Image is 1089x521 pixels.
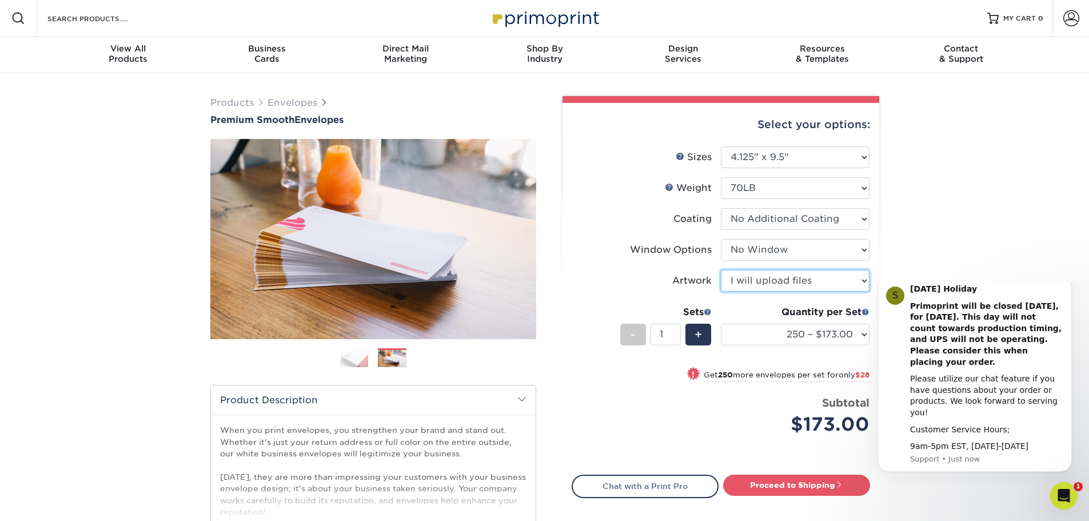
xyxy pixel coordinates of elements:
div: Artwork [672,274,712,288]
span: Resources [753,43,892,54]
div: Sizes [676,150,712,164]
div: & Support [892,43,1031,64]
span: View All [59,43,198,54]
a: Envelopes [268,97,317,108]
b: [DATE] Holiday [50,3,117,12]
div: Window Options [630,243,712,257]
div: Message content [50,2,203,171]
span: + [695,326,702,343]
iframe: Intercom notifications message [860,281,1089,490]
div: Please utilize our chat feature if you have questions about your order or products. We look forwa... [50,92,203,137]
a: View AllProducts [59,37,198,73]
strong: Subtotal [822,396,869,409]
span: Design [614,43,753,54]
a: DesignServices [614,37,753,73]
span: 1 [1074,482,1083,491]
div: Profile image for Support [26,5,44,23]
div: Cards [197,43,336,64]
span: Premium Smooth [210,114,294,125]
span: - [631,326,636,343]
img: Envelopes 02 [378,350,406,368]
div: Marketing [336,43,475,64]
iframe: Intercom live chat [1050,482,1078,510]
iframe: Google Customer Reviews [3,486,97,517]
span: Contact [892,43,1031,54]
input: SEARCH PRODUCTS..... [46,11,158,25]
b: Primoprint will be closed [DATE], for [DATE]. This day will not count towards production timing, ... [50,20,201,85]
a: Shop ByIndustry [475,37,614,73]
span: 0 [1038,14,1043,22]
span: ! [692,368,695,380]
a: Premium SmoothEnvelopes [210,114,536,125]
a: Proceed to Shipping [723,475,870,495]
div: Select your options: [572,103,870,146]
div: Coating [673,212,712,226]
small: Get more envelopes per set for [704,371,869,382]
span: Business [197,43,336,54]
div: Products [59,43,198,64]
span: Shop By [475,43,614,54]
div: & Templates [753,43,892,64]
span: Direct Mail [336,43,475,54]
a: Products [210,97,254,108]
a: BusinessCards [197,37,336,73]
a: Chat with a Print Pro [572,475,719,498]
div: Industry [475,43,614,64]
h2: Product Description [211,385,536,415]
div: Quantity per Set [721,305,869,319]
a: Resources& Templates [753,37,892,73]
div: Customer Service Hours; [50,143,203,154]
span: $28 [855,371,869,379]
strong: 250 [718,371,733,379]
div: Weight [665,181,712,195]
img: Primoprint [488,6,602,30]
div: Sets [620,305,712,319]
span: MY CART [1003,14,1036,23]
div: $173.00 [729,411,869,438]
h1: Envelopes [210,114,536,125]
div: 9am-5pm EST, [DATE]-[DATE] [50,160,203,171]
p: Message from Support, sent Just now [50,173,203,183]
img: Envelopes 01 [340,348,368,368]
a: Direct MailMarketing [336,37,475,73]
div: Services [614,43,753,64]
a: Contact& Support [892,37,1031,73]
img: Premium Smooth 02 [210,139,536,339]
span: only [839,371,869,379]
